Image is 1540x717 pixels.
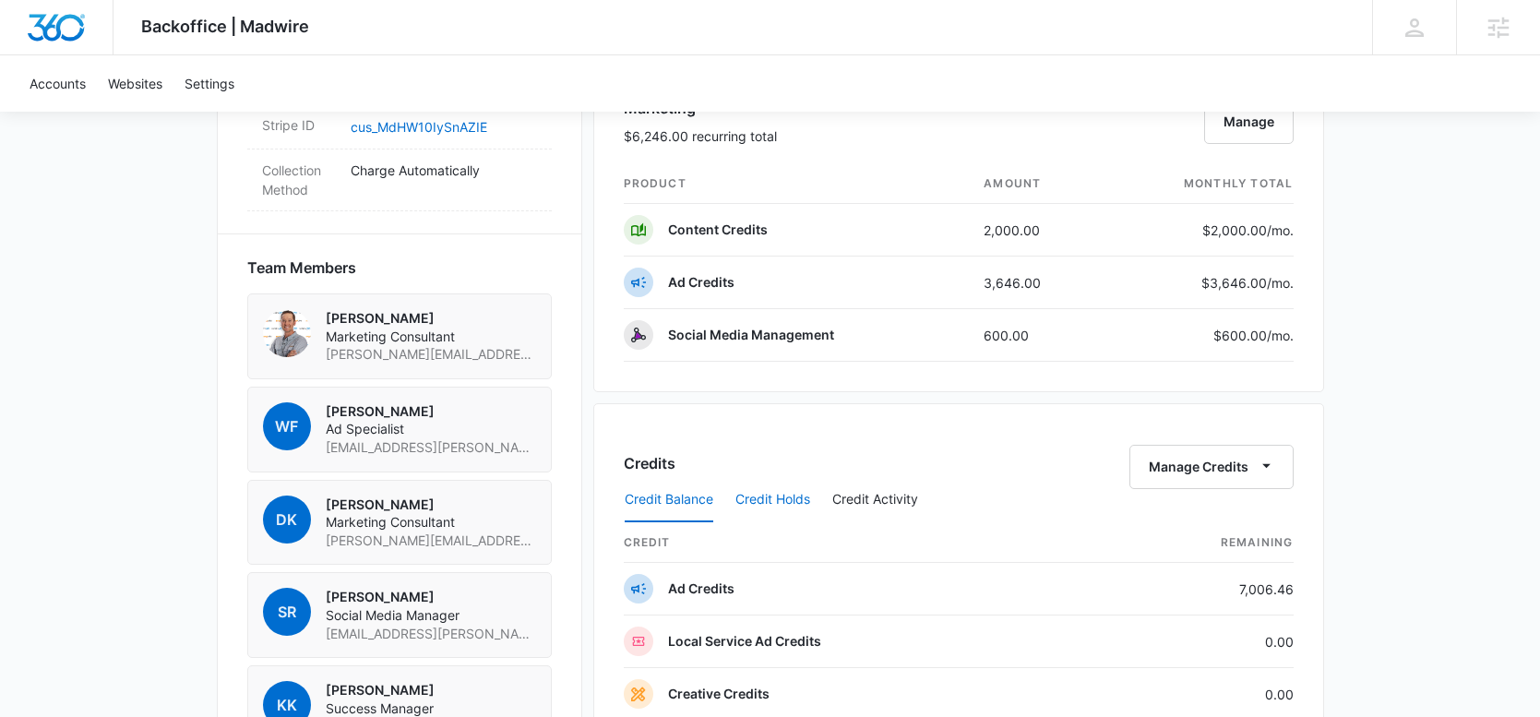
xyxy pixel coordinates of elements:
[247,104,552,149] div: Stripe IDcus_MdHW10IySnAZIE
[326,513,536,532] span: Marketing Consultant
[141,17,309,36] span: Backoffice | Madwire
[1103,164,1294,204] th: monthly total
[1267,328,1294,343] span: /mo.
[624,126,777,146] p: $6,246.00 recurring total
[326,328,536,346] span: Marketing Consultant
[263,309,311,357] img: Nathan Harr
[173,55,245,112] a: Settings
[1204,100,1294,144] button: Manage
[668,685,770,703] p: Creative Credits
[969,257,1103,309] td: 3,646.00
[668,326,834,344] p: Social Media Management
[668,632,821,651] p: Local Service Ad Credits
[351,119,487,135] a: cus_MdHW10IySnAZIE
[735,478,810,522] button: Credit Holds
[247,257,356,279] span: Team Members
[1098,523,1294,563] th: Remaining
[351,161,537,180] p: Charge Automatically
[326,588,536,606] p: [PERSON_NAME]
[1207,326,1294,345] p: $600.00
[326,532,536,550] span: [PERSON_NAME][EMAIL_ADDRESS][PERSON_NAME][DOMAIN_NAME]
[247,149,552,211] div: Collection MethodCharge Automatically
[624,523,1098,563] th: credit
[1201,273,1294,293] p: $3,646.00
[1267,222,1294,238] span: /mo.
[1202,221,1294,240] p: $2,000.00
[326,496,536,514] p: [PERSON_NAME]
[668,273,734,292] p: Ad Credits
[624,164,970,204] th: product
[668,221,768,239] p: Content Credits
[262,115,336,135] dt: Stripe ID
[326,309,536,328] p: [PERSON_NAME]
[326,625,536,643] span: [EMAIL_ADDRESS][PERSON_NAME][DOMAIN_NAME]
[326,345,536,364] span: [PERSON_NAME][EMAIL_ADDRESS][PERSON_NAME][DOMAIN_NAME]
[18,55,97,112] a: Accounts
[326,681,536,699] p: [PERSON_NAME]
[969,309,1103,362] td: 600.00
[1098,615,1294,668] td: 0.00
[263,588,311,636] span: SR
[624,452,675,474] h3: Credits
[326,606,536,625] span: Social Media Manager
[832,478,918,522] button: Credit Activity
[668,580,734,598] p: Ad Credits
[263,402,311,450] span: WF
[969,204,1103,257] td: 2,000.00
[969,164,1103,204] th: amount
[97,55,173,112] a: Websites
[326,438,536,457] span: [EMAIL_ADDRESS][PERSON_NAME][DOMAIN_NAME]
[263,496,311,544] span: DK
[1098,563,1294,615] td: 7,006.46
[326,402,536,421] p: [PERSON_NAME]
[1129,445,1294,489] button: Manage Credits
[262,161,336,199] dt: Collection Method
[625,478,713,522] button: Credit Balance
[326,420,536,438] span: Ad Specialist
[1267,275,1294,291] span: /mo.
